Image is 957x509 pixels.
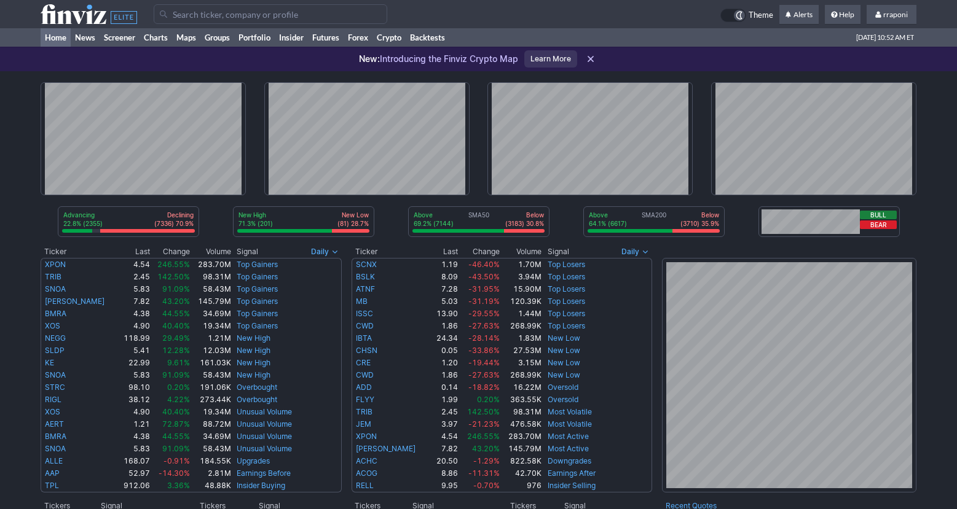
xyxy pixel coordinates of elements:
span: -19.44% [468,358,500,367]
a: Backtests [406,28,449,47]
a: Alerts [779,5,819,25]
td: 1.44M [500,308,543,320]
a: Top Gainers [237,272,278,281]
a: Top Gainers [237,321,278,330]
td: 24.34 [430,332,458,344]
td: 5.83 [117,443,151,455]
span: Daily [621,246,639,258]
td: 88.72M [191,418,232,430]
td: 16.22M [500,381,543,394]
td: 15.90M [500,283,543,295]
a: New Low [548,358,580,367]
a: New Low [548,370,580,379]
div: SMA200 [588,211,720,229]
a: NEGG [45,333,66,343]
a: Theme [720,9,773,22]
td: 363.55K [500,394,543,406]
a: BSLK [356,272,375,281]
a: TRIB [45,272,61,281]
td: 4.54 [430,430,458,443]
a: Earnings After [548,468,596,478]
a: New High [237,333,270,343]
p: 22.8% (2355) [63,219,103,228]
td: 184.55K [191,455,232,467]
td: 161.03K [191,357,232,369]
td: 13.90 [430,308,458,320]
a: ATNF [356,284,375,293]
td: 7.82 [117,295,151,308]
span: -27.63% [468,321,500,330]
td: 822.58K [500,455,543,467]
td: 7.82 [430,443,458,455]
td: 12.03M [191,344,232,357]
a: Overbought [237,383,277,392]
a: New High [237,346,270,355]
p: New Low [337,211,369,219]
a: SNOA [45,444,66,453]
a: ACOG [356,468,377,478]
a: New High [237,370,270,379]
td: 268.99K [500,369,543,381]
td: 4.90 [117,320,151,332]
td: 7.28 [430,283,458,295]
td: 1.21 [117,418,151,430]
p: New High [238,211,273,219]
p: Declining [154,211,194,219]
td: 283.70M [191,258,232,271]
th: Ticker [41,246,117,258]
a: Top Losers [548,297,585,306]
a: Crypto [372,28,406,47]
a: CRE [356,358,371,367]
span: -21.23% [468,419,500,429]
a: Overbought [237,395,277,404]
span: Signal [237,247,258,257]
td: 98.31M [500,406,543,418]
span: -27.63% [468,370,500,379]
td: 98.31M [191,271,232,283]
a: Groups [200,28,234,47]
a: Unusual Volume [237,444,292,453]
p: (3710) 35.9% [680,219,719,228]
a: KE [45,358,54,367]
button: Bear [860,220,897,229]
td: 2.81M [191,467,232,480]
span: -0.70% [473,481,500,490]
a: Unusual Volume [237,419,292,429]
a: BMRA [45,432,66,441]
a: Most Volatile [548,419,592,429]
a: ADD [356,383,372,392]
a: AERT [45,419,64,429]
a: FLYY [356,395,374,404]
td: 476.58K [500,418,543,430]
span: 0.20% [477,395,500,404]
span: 40.40% [162,407,190,416]
a: New Low [548,333,580,343]
td: 0.05 [430,344,458,357]
td: 912.06 [117,480,151,492]
a: BMRA [45,309,66,318]
a: New High [237,358,270,367]
a: Portfolio [234,28,275,47]
span: Theme [749,9,773,22]
div: SMA50 [412,211,545,229]
td: 168.07 [117,455,151,467]
span: 0.20% [167,383,190,392]
p: (3183) 30.8% [505,219,544,228]
p: 69.2% (7144) [414,219,454,228]
a: SNOA [45,370,66,379]
td: 120.39K [500,295,543,308]
a: ISSC [356,309,373,318]
a: TPL [45,481,59,490]
td: 22.99 [117,357,151,369]
a: Most Active [548,432,589,441]
span: -31.19% [468,297,500,306]
span: Daily [311,246,329,258]
a: Screener [100,28,140,47]
td: 5.03 [430,295,458,308]
span: -1.29% [473,456,500,465]
td: 5.41 [117,344,151,357]
a: RIGL [45,395,61,404]
span: 3.36% [167,481,190,490]
td: 283.70M [500,430,543,443]
td: 0.14 [430,381,458,394]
